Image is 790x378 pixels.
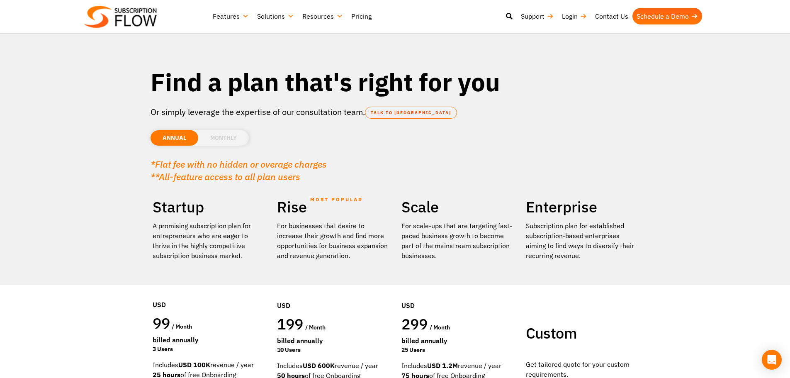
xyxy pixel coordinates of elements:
[277,221,389,261] div: For businesses that desire to increase their growth and find more opportunities for business expa...
[401,336,513,346] div: Billed Annually
[84,6,157,28] img: Subscriptionflow
[153,198,265,217] h2: Startup
[401,221,513,261] div: For scale-ups that are targeting fast-paced business growth to become part of the mainstream subs...
[277,336,389,346] div: Billed Annually
[277,276,389,315] div: USD
[153,313,170,333] span: 99
[253,8,298,24] a: Solutions
[526,221,638,261] p: Subscription plan for established subscription-based enterprises aiming to find ways to diversify...
[151,106,640,118] p: Or simply leverage the expertise of our consultation team.
[401,314,428,334] span: 299
[209,8,253,24] a: Features
[401,198,513,217] h2: Scale
[303,361,335,370] strong: USD 600K
[347,8,376,24] a: Pricing
[277,314,304,334] span: 199
[277,346,389,354] div: 10 Users
[558,8,591,24] a: Login
[277,198,389,217] h2: Rise
[526,198,638,217] h2: Enterprise
[632,8,702,24] a: Schedule a Demo
[151,130,198,146] li: ANNUAL
[298,8,347,24] a: Resources
[401,346,513,354] div: 25 Users
[401,276,513,315] div: USD
[198,130,249,146] li: MONTHLY
[153,221,265,261] p: A promising subscription plan for entrepreneurs who are eager to thrive in the highly competitive...
[153,335,265,345] div: Billed Annually
[305,324,326,331] span: / month
[310,190,363,209] span: MOST POPULAR
[365,107,457,119] a: TALK TO [GEOGRAPHIC_DATA]
[153,275,265,314] div: USD
[178,361,210,369] strong: USD 100K
[762,350,782,370] div: Open Intercom Messenger
[430,324,450,331] span: / month
[153,345,265,354] div: 3 Users
[526,323,577,343] span: Custom
[427,361,458,370] strong: USD 1.2M
[517,8,558,24] a: Support
[151,171,300,183] em: **All-feature access to all plan users
[172,323,192,330] span: / month
[151,158,327,170] em: *Flat fee with no hidden or overage charges
[591,8,632,24] a: Contact Us
[151,66,640,98] h1: Find a plan that's right for you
